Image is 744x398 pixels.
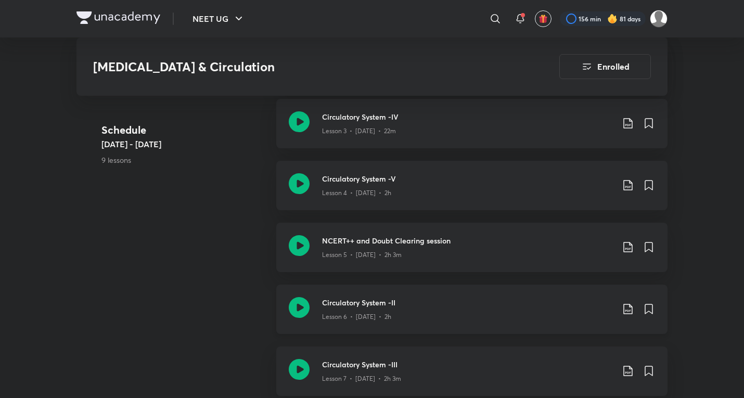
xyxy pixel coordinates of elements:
button: Enrolled [559,54,651,79]
p: Lesson 7 • [DATE] • 2h 3m [322,374,401,383]
button: NEET UG [186,8,251,29]
a: Circulatory System -IILesson 6 • [DATE] • 2h [276,285,668,346]
a: Circulatory System -VLesson 4 • [DATE] • 2h [276,161,668,223]
a: Company Logo [76,11,160,27]
p: Lesson 3 • [DATE] • 22m [322,126,396,136]
button: avatar [535,10,551,27]
img: Kushagra Singh [650,10,668,28]
h3: Circulatory System -IV [322,111,613,122]
a: NCERT++ and Doubt Clearing sessionLesson 5 • [DATE] • 2h 3m [276,223,668,285]
h3: [MEDICAL_DATA] & Circulation [93,59,501,74]
h5: [DATE] - [DATE] [101,138,268,150]
h3: NCERT++ and Doubt Clearing session [322,235,613,246]
p: Lesson 4 • [DATE] • 2h [322,188,391,198]
a: Circulatory System -IVLesson 3 • [DATE] • 22m [276,99,668,161]
p: Lesson 6 • [DATE] • 2h [322,312,391,322]
h3: Circulatory System -II [322,297,613,308]
h4: Schedule [101,122,268,138]
img: streak [607,14,618,24]
p: 9 lessons [101,155,268,165]
img: avatar [538,14,548,23]
img: Company Logo [76,11,160,24]
h3: Circulatory System -III [322,359,613,370]
h3: Circulatory System -V [322,173,613,184]
p: Lesson 5 • [DATE] • 2h 3m [322,250,402,260]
